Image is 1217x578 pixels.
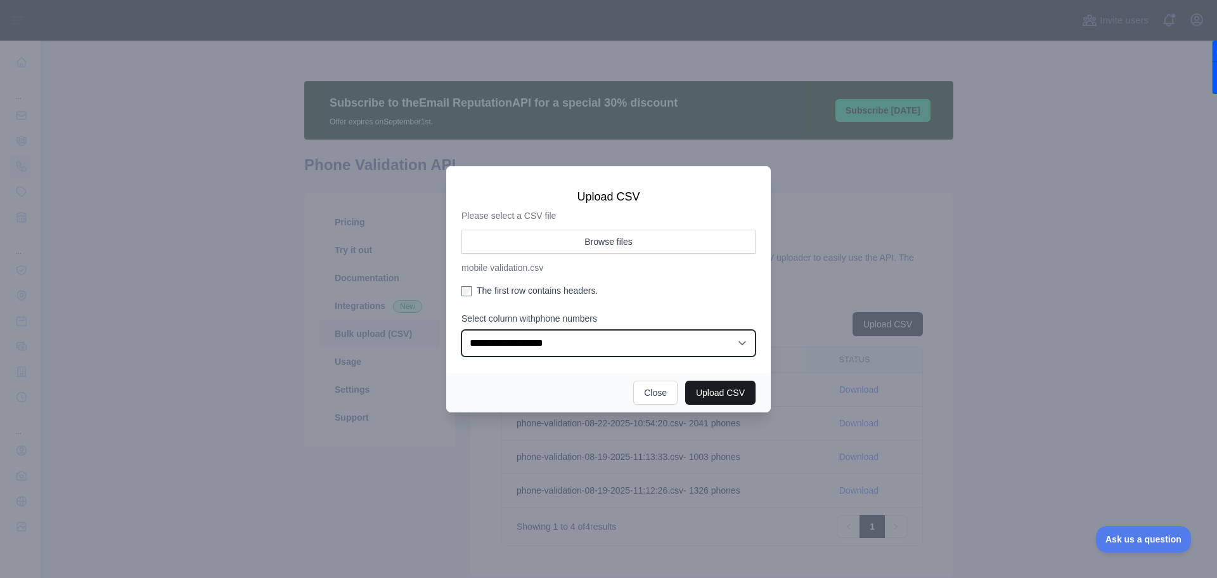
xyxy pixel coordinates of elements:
[461,189,756,204] h3: Upload CSV
[633,381,678,405] button: Close
[461,312,756,325] label: Select column with phone numbers
[1096,526,1192,553] iframe: Toggle Customer Support
[461,261,756,274] p: mobile validation.csv
[685,381,756,405] button: Upload CSV
[461,284,756,297] label: The first row contains headers.
[461,209,756,222] p: Please select a CSV file
[461,230,756,254] button: Browse files
[461,286,472,296] input: The first row contains headers.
